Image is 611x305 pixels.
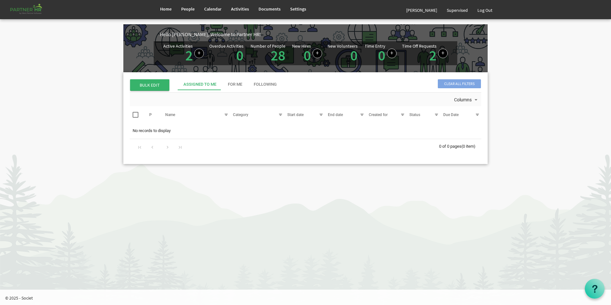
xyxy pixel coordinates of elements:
span: (0 item) [461,144,476,149]
span: Supervised [447,7,468,13]
div: Number of People [251,44,285,48]
div: Assigned To Me [183,82,216,88]
p: © 2025 - Societ [5,295,611,301]
a: 0 [350,46,358,64]
div: People hired in the last 7 days [292,44,322,63]
div: Number of Time Entries [365,44,397,63]
span: Name [165,113,175,117]
td: No records to display [130,125,481,137]
div: Active Activities [163,44,193,48]
span: P [149,113,152,117]
a: Add new person to Partner HR [313,49,322,58]
div: Time Off Requests [402,44,437,48]
div: Go to previous page [148,142,157,151]
a: 2 [185,46,193,64]
a: Supervised [442,1,473,19]
a: Log Out [473,1,497,19]
span: Settings [290,6,306,12]
a: Create a new Activity [194,49,204,58]
div: Go to first page [135,142,144,151]
div: Activities assigned to you for which the Due Date is passed [209,44,245,63]
span: People [181,6,195,12]
div: Hello [PERSON_NAME], Welcome to Partner HR! [160,31,488,38]
a: 0 [304,46,311,64]
span: Status [409,113,420,117]
div: Overdue Activities [209,44,244,48]
button: Columns [453,96,480,104]
div: tab-header [178,79,529,90]
a: Log hours [387,49,397,58]
span: Due Date [443,113,459,117]
a: 0 [378,46,385,64]
div: Following [254,82,277,88]
a: [PERSON_NAME] [401,1,442,19]
a: 0 [236,46,244,64]
a: 28 [271,46,285,64]
div: Columns [453,93,480,106]
span: Home [160,6,172,12]
span: 0 of 0 pages [439,144,461,149]
a: 2 [429,46,437,64]
div: Volunteer hired in the last 7 days [328,44,359,63]
span: Columns [453,96,472,104]
div: Time Entry [365,44,385,48]
div: 0 of 0 pages (0 item) [439,139,481,152]
span: BULK EDIT [130,79,169,91]
a: Create a new time off request [438,49,448,58]
span: Category [233,113,248,117]
div: Go to next page [163,142,172,151]
div: For Me [228,82,242,88]
span: Start date [287,113,304,117]
span: Clear all filters [438,79,481,88]
span: Activities [231,6,249,12]
div: New Volunteers [328,44,358,48]
span: End date [328,113,343,117]
div: Go to last page [176,142,184,151]
div: Number of active Activities in Partner HR [163,44,204,63]
span: Created for [369,113,388,117]
span: Documents [259,6,281,12]
span: Calendar [204,6,221,12]
div: New Hires [292,44,311,48]
div: Total number of active people in Partner HR [251,44,287,63]
div: Number of active time off requests [402,44,448,63]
